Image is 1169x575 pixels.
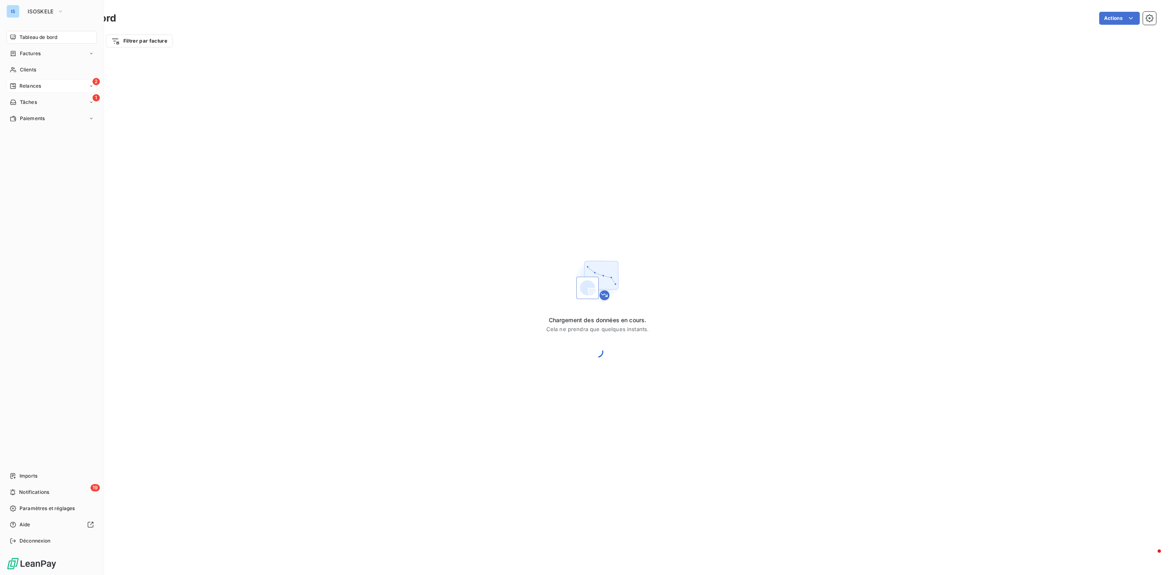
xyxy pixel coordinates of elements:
span: Aide [19,521,30,528]
span: Déconnexion [19,537,51,545]
span: Clients [20,66,36,73]
span: Chargement des données en cours. [546,316,649,324]
span: Cela ne prendra que quelques instants. [546,326,649,332]
span: Paramètres et réglages [19,505,75,512]
span: ISOSKELE [28,8,54,15]
span: Imports [19,472,37,480]
span: Tâches [20,99,37,106]
span: Notifications [19,489,49,496]
button: Actions [1099,12,1140,25]
span: 2 [93,78,100,85]
iframe: Intercom live chat [1141,547,1161,567]
span: Paiements [20,115,45,122]
span: Relances [19,82,41,90]
img: First time [572,254,623,306]
span: Tableau de bord [19,34,57,41]
button: Filtrer par facture [106,34,173,47]
span: Factures [20,50,41,57]
img: Logo LeanPay [6,557,57,570]
a: Aide [6,518,97,531]
span: 1 [93,94,100,101]
span: 19 [91,484,100,491]
div: IS [6,5,19,18]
